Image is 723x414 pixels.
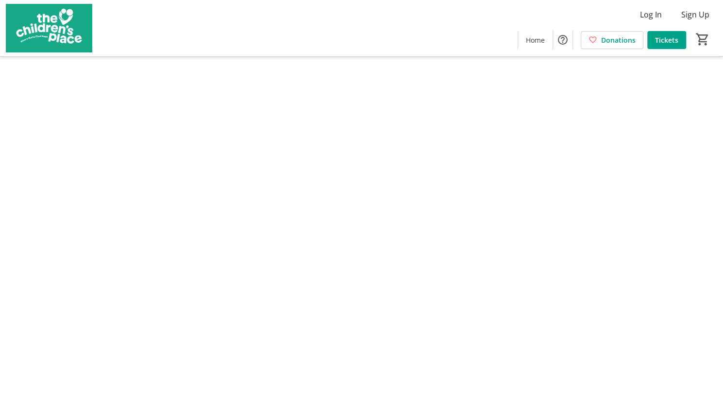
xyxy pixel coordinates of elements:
button: Log In [632,7,670,22]
button: Sign Up [673,7,717,22]
button: Help [553,30,572,50]
span: Home [526,35,545,45]
img: The Children's Place's Logo [6,4,92,52]
span: Donations [601,35,636,45]
span: Tickets [655,35,678,45]
a: Home [518,31,553,49]
a: Tickets [647,31,686,49]
span: Sign Up [681,9,709,20]
span: Log In [640,9,662,20]
button: Cart [694,31,711,48]
a: Donations [581,31,643,49]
